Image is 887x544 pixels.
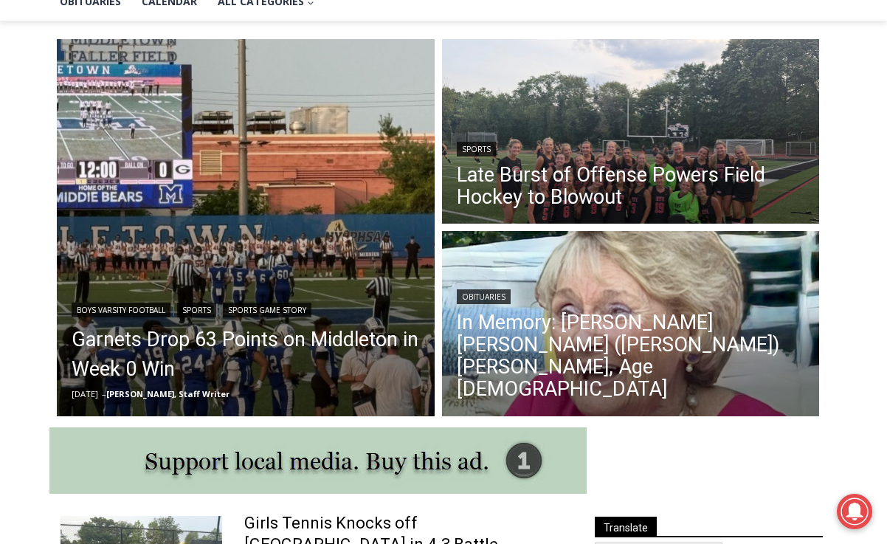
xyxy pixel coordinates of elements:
[442,231,820,420] img: Obituary - Maureen Catherine Devlin Koecheler
[72,325,420,384] a: Garnets Drop 63 Points on Middleton in Week 0 Win
[386,147,684,180] span: Intern @ [DOMAIN_NAME]
[355,143,715,184] a: Intern @ [DOMAIN_NAME]
[457,289,511,304] a: Obituaries
[72,300,420,317] div: | |
[72,388,98,399] time: [DATE]
[106,388,229,399] a: [PERSON_NAME], Staff Writer
[152,92,217,176] div: "the precise, almost orchestrated movements of cutting and assembling sushi and [PERSON_NAME] mak...
[457,164,805,208] a: Late Burst of Offense Powers Field Hockey to Blowout
[57,39,435,417] a: Read More Garnets Drop 63 Points on Middleton in Week 0 Win
[4,152,145,208] span: Open Tues. - Sun. [PHONE_NUMBER]
[223,303,311,317] a: Sports Game Story
[373,1,697,143] div: "[PERSON_NAME] and I covered the [DATE] Parade, which was a really eye opening experience as I ha...
[1,148,148,184] a: Open Tues. - Sun. [PHONE_NUMBER]
[442,231,820,420] a: Read More In Memory: Maureen Catherine (Devlin) Koecheler, Age 83
[72,303,170,317] a: Boys Varsity Football
[102,388,106,399] span: –
[49,427,587,494] img: support local media, buy this ad
[177,303,216,317] a: Sports
[57,39,435,417] img: (PHOTO: Rye and Middletown walking to midfield before their Week 0 game on Friday, September 5, 2...
[595,517,657,537] span: Translate
[442,39,820,228] a: Read More Late Burst of Offense Powers Field Hockey to Blowout
[457,142,496,156] a: Sports
[442,39,820,228] img: (PHOTO: The 2025 Rye Varsity Field Hockey team after their win vs Ursuline on Friday, September 5...
[457,311,805,400] a: In Memory: [PERSON_NAME] [PERSON_NAME] ([PERSON_NAME]) [PERSON_NAME], Age [DEMOGRAPHIC_DATA]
